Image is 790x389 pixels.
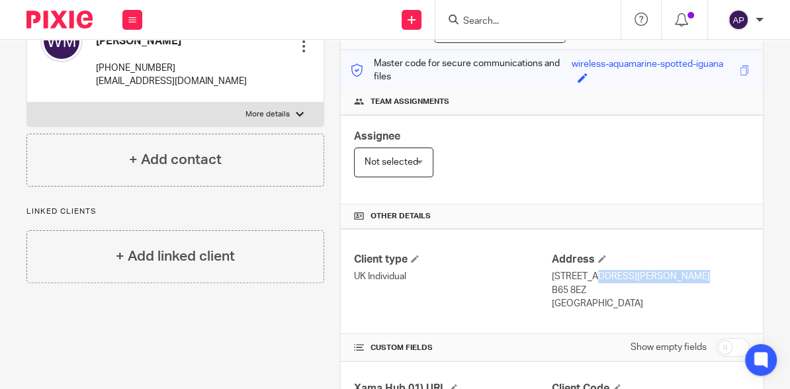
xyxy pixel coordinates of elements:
p: [STREET_ADDRESS][PERSON_NAME] [552,270,750,283]
h4: + Add contact [129,150,222,170]
h4: Address [552,253,750,267]
span: Other details [371,211,431,222]
p: More details [245,109,289,120]
input: Search [462,16,581,28]
span: Not selected [365,157,418,167]
img: svg%3E [40,20,83,62]
img: svg%3E [728,9,749,30]
div: wireless-aquamarine-spotted-iguana [571,58,723,73]
p: B65 8EZ [552,284,750,297]
p: [GEOGRAPHIC_DATA] [552,297,750,310]
span: Team assignments [371,97,449,107]
label: Show empty fields [631,341,707,354]
p: Master code for secure communications and files [351,57,572,84]
span: Assignee [354,131,400,142]
p: UK Individual [354,270,552,283]
img: Pixie [26,11,93,28]
h4: CUSTOM FIELDS [354,343,552,353]
p: Linked clients [26,206,324,217]
p: [PHONE_NUMBER] [96,62,273,75]
p: [EMAIL_ADDRESS][DOMAIN_NAME] [96,75,273,88]
h4: + Add linked client [116,246,235,267]
h4: Client type [354,253,552,267]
